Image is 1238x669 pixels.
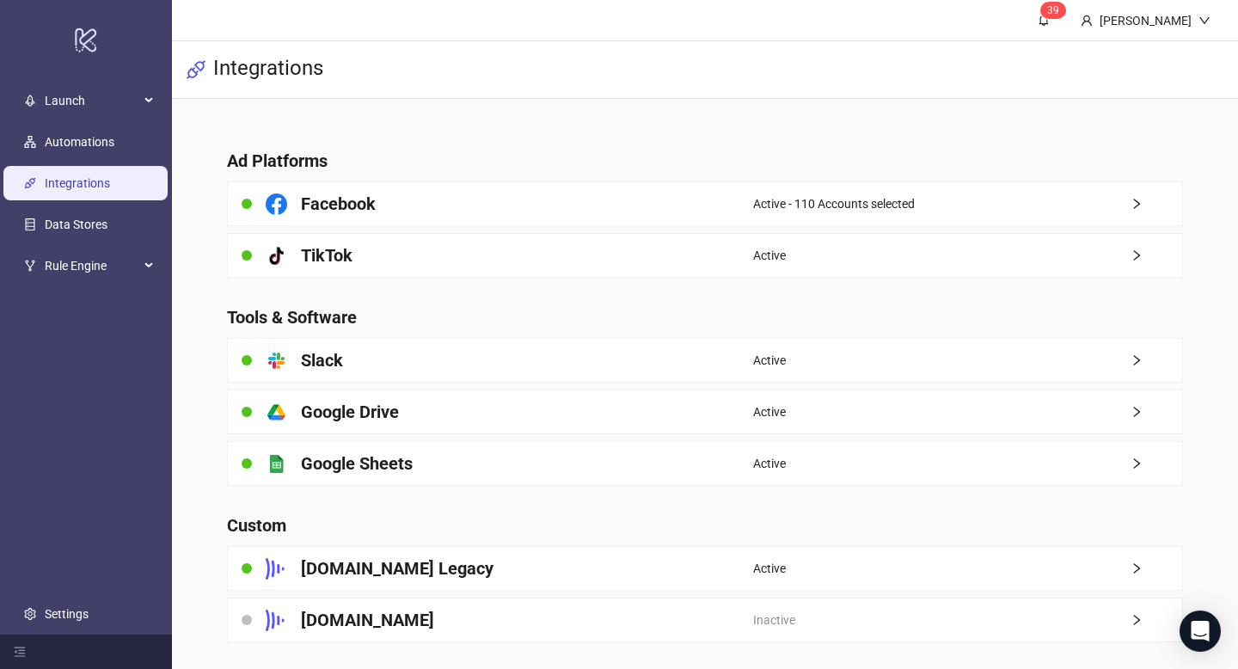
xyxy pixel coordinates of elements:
[753,402,786,421] span: Active
[301,400,399,424] h4: Google Drive
[45,176,110,190] a: Integrations
[227,338,1184,383] a: SlackActiveright
[227,181,1184,226] a: FacebookActive - 110 Accounts selectedright
[1047,4,1053,16] span: 3
[301,451,413,476] h4: Google Sheets
[1093,11,1198,30] div: [PERSON_NAME]
[753,246,786,265] span: Active
[753,194,915,213] span: Active - 110 Accounts selected
[1038,14,1050,26] span: bell
[1131,198,1182,210] span: right
[227,546,1184,591] a: [DOMAIN_NAME] LegacyActiveright
[301,243,352,267] h4: TikTok
[753,559,786,578] span: Active
[227,233,1184,278] a: TikTokActiveright
[301,556,493,580] h4: [DOMAIN_NAME] Legacy
[1131,354,1182,366] span: right
[1040,2,1066,19] sup: 39
[266,610,287,631] svg: Frame.io Logo
[227,149,1184,173] h4: Ad Platforms
[753,454,786,473] span: Active
[301,348,343,372] h4: Slack
[301,192,376,216] h4: Facebook
[227,513,1184,537] h4: Custom
[227,305,1184,329] h4: Tools & Software
[45,135,114,149] a: Automations
[753,351,786,370] span: Active
[753,611,795,629] span: Inactive
[1131,406,1182,418] span: right
[1180,611,1221,652] div: Open Intercom Messenger
[1198,15,1210,27] span: down
[45,218,107,231] a: Data Stores
[266,558,287,580] svg: Frame.io Logo
[24,260,36,272] span: fork
[1053,4,1059,16] span: 9
[227,441,1184,486] a: Google SheetsActiveright
[1081,15,1093,27] span: user
[1131,457,1182,470] span: right
[1131,614,1182,626] span: right
[24,95,36,107] span: rocket
[227,598,1184,642] a: [DOMAIN_NAME]Inactiveright
[1131,249,1182,261] span: right
[45,249,139,283] span: Rule Engine
[186,59,206,80] span: api
[301,608,434,632] h4: [DOMAIN_NAME]
[45,83,139,118] span: Launch
[213,55,323,84] h3: Integrations
[45,607,89,621] a: Settings
[1131,562,1182,574] span: right
[14,646,26,658] span: menu-fold
[227,390,1184,434] a: Google DriveActiveright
